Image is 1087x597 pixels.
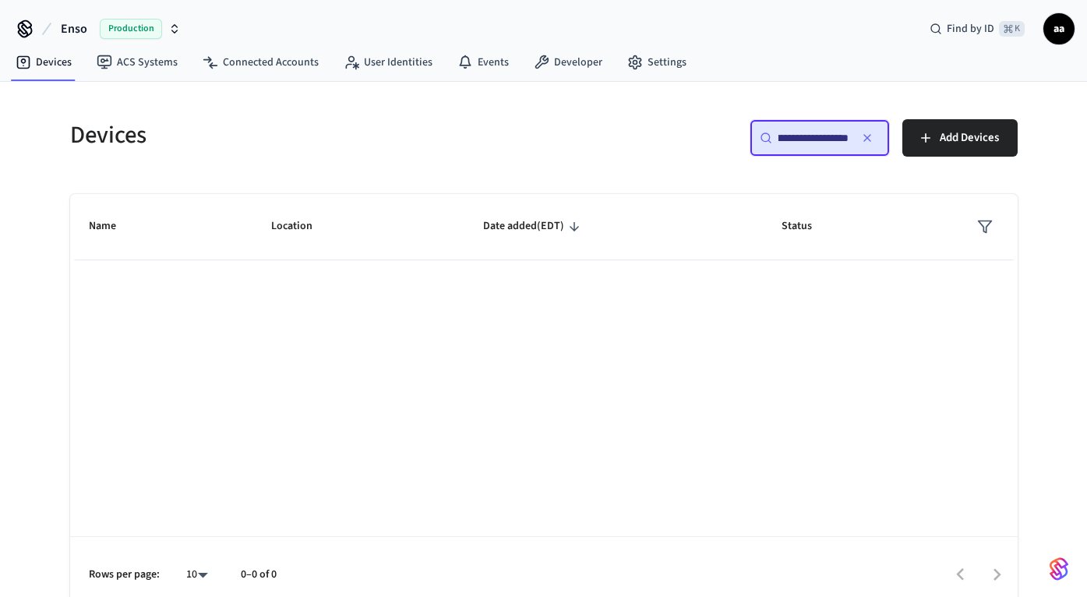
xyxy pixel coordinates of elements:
[445,48,521,76] a: Events
[178,563,216,586] div: 10
[3,48,84,76] a: Devices
[331,48,445,76] a: User Identities
[1050,556,1068,581] img: SeamLogoGradient.69752ec5.svg
[615,48,699,76] a: Settings
[902,119,1018,157] button: Add Devices
[89,214,136,238] span: Name
[940,128,999,148] span: Add Devices
[1043,13,1075,44] button: aa
[241,567,277,583] p: 0–0 of 0
[271,214,333,238] span: Location
[190,48,331,76] a: Connected Accounts
[947,21,994,37] span: Find by ID
[61,19,87,38] span: Enso
[89,567,160,583] p: Rows per page:
[521,48,615,76] a: Developer
[483,214,584,238] span: Date added(EDT)
[70,194,1018,260] table: sticky table
[917,15,1037,43] div: Find by ID⌘ K
[70,119,535,151] h5: Devices
[999,21,1025,37] span: ⌘ K
[100,19,162,39] span: Production
[1045,15,1073,43] span: aa
[84,48,190,76] a: ACS Systems
[782,214,832,238] span: Status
